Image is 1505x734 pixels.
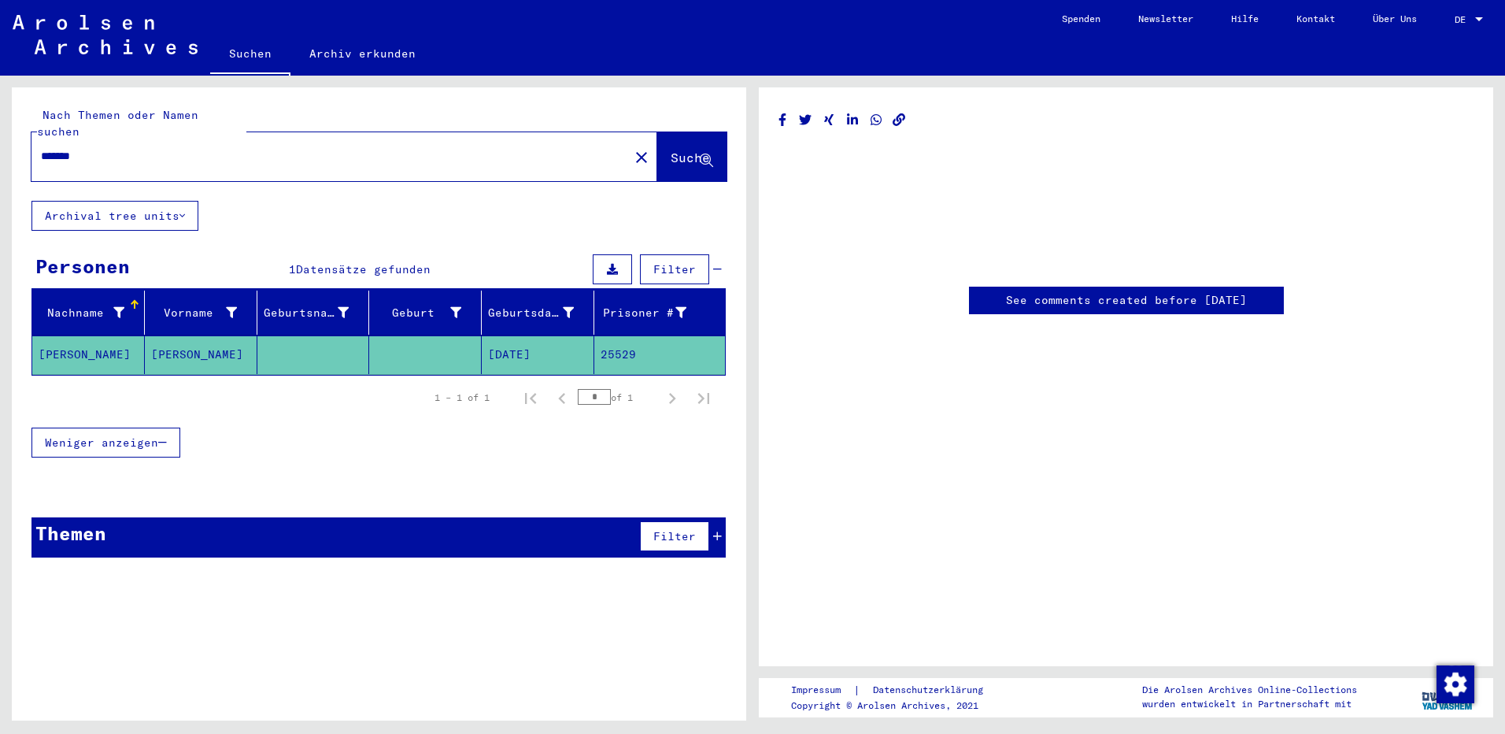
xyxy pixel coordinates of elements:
[657,132,727,181] button: Suche
[289,262,296,276] span: 1
[601,305,686,321] div: Prisoner #
[797,110,814,130] button: Share on Twitter
[151,305,237,321] div: Vorname
[151,300,257,325] div: Vorname
[482,291,594,335] mat-header-cell: Geburtsdatum
[640,254,709,284] button: Filter
[775,110,791,130] button: Share on Facebook
[791,682,853,699] a: Impressum
[1455,14,1472,25] span: DE
[1006,292,1247,309] a: See comments created before [DATE]
[1418,677,1477,717] img: yv_logo.png
[656,382,688,413] button: Next page
[1142,697,1357,711] p: wurden entwickelt in Partnerschaft mit
[640,521,709,551] button: Filter
[860,682,1002,699] a: Datenschutzerklärung
[145,291,257,335] mat-header-cell: Vorname
[653,529,696,543] span: Filter
[482,335,594,374] mat-cell: [DATE]
[488,300,593,325] div: Geburtsdatum
[375,300,481,325] div: Geburt‏
[31,201,198,231] button: Archival tree units
[1437,665,1474,703] img: Zustimmung ändern
[1436,665,1474,702] div: Zustimmung ändern
[821,110,838,130] button: Share on Xing
[688,382,719,413] button: Last page
[671,150,710,165] span: Suche
[891,110,908,130] button: Copy link
[632,148,651,167] mat-icon: close
[434,391,490,405] div: 1 – 1 of 1
[626,141,657,172] button: Clear
[35,519,106,547] div: Themen
[290,35,434,72] a: Archiv erkunden
[32,291,145,335] mat-header-cell: Nachname
[488,305,574,321] div: Geburtsdatum
[35,252,130,280] div: Personen
[578,390,656,405] div: of 1
[31,428,180,458] button: Weniger anzeigen
[601,300,706,325] div: Prisoner #
[653,262,696,276] span: Filter
[257,291,370,335] mat-header-cell: Geburtsname
[145,335,257,374] mat-cell: [PERSON_NAME]
[45,436,158,450] span: Weniger anzeigen
[210,35,290,76] a: Suchen
[13,15,198,54] img: Arolsen_neg.svg
[39,300,144,325] div: Nachname
[37,108,198,139] mat-label: Nach Themen oder Namen suchen
[868,110,885,130] button: Share on WhatsApp
[369,291,482,335] mat-header-cell: Geburt‏
[515,382,546,413] button: First page
[845,110,861,130] button: Share on LinkedIn
[791,699,1002,713] p: Copyright © Arolsen Archives, 2021
[375,305,461,321] div: Geburt‏
[39,305,124,321] div: Nachname
[594,291,725,335] mat-header-cell: Prisoner #
[264,300,369,325] div: Geburtsname
[296,262,431,276] span: Datensätze gefunden
[264,305,349,321] div: Geburtsname
[1142,683,1357,697] p: Die Arolsen Archives Online-Collections
[594,335,725,374] mat-cell: 25529
[32,335,145,374] mat-cell: [PERSON_NAME]
[546,382,578,413] button: Previous page
[791,682,1002,699] div: |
